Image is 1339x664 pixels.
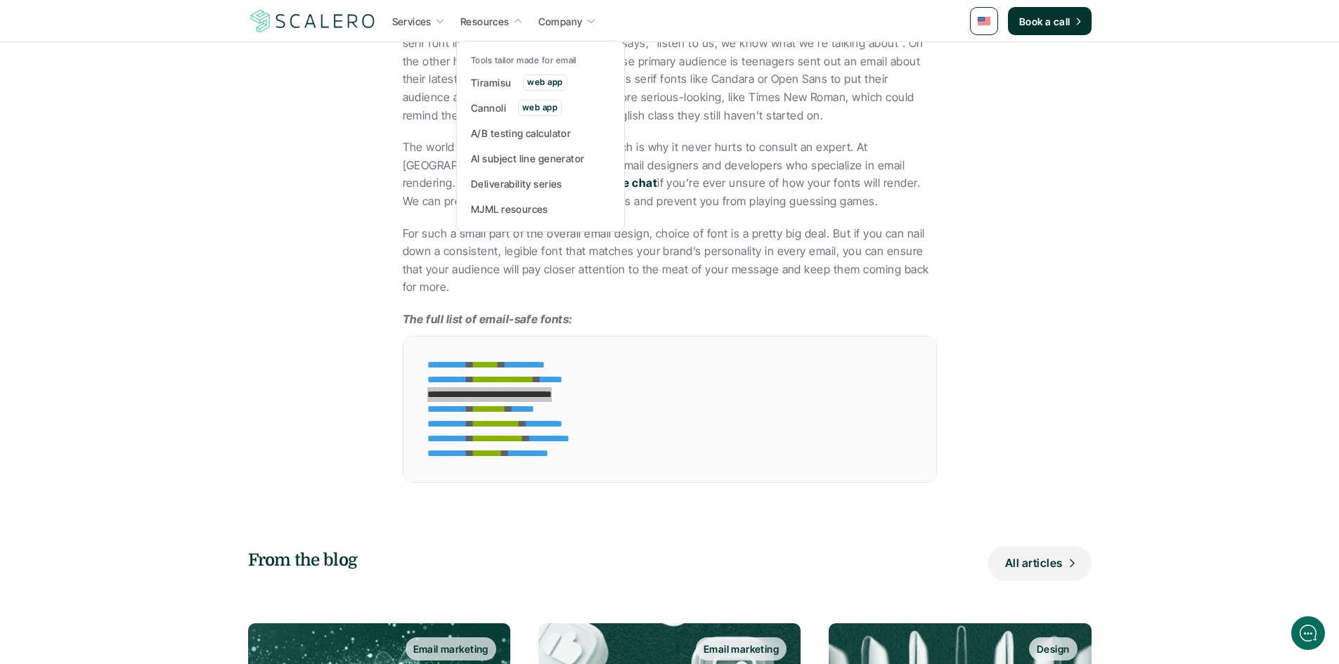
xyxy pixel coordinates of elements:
div: Code Editor for example.css [403,337,693,482]
a: AI subject line generator [467,145,614,171]
a: Deliverability series [467,171,614,196]
p: Services [392,14,432,29]
p: web app [527,77,562,87]
p: Company [538,14,583,29]
div: Code Editor for example.css [403,337,936,482]
a: All articles [988,546,1092,581]
a: Book a call [1008,7,1092,35]
p: Book a call [1019,14,1070,29]
p: Email marketing [413,642,489,656]
h5: From the blog [248,547,446,573]
p: Deliverability series [471,176,562,191]
p: Cannoli [471,100,506,115]
p: Email marketing [704,642,779,656]
button: New conversation [22,186,259,214]
a: Cannoliweb app [467,95,614,120]
p: Tools tailor made for email [471,56,576,65]
p: Design [1037,642,1070,656]
h1: Hi! Welcome to Scalero. [21,68,260,91]
a: live chat [610,176,657,190]
p: MJML resources [471,202,548,216]
img: Scalero company logo [248,8,377,34]
a: MJML resources [467,196,614,221]
a: A/B testing calculator [467,120,614,145]
p: All articles [1005,554,1063,573]
strong: The full list of email-safe fonts: [403,312,573,326]
span: We run on Gist [117,491,178,500]
p: A/B testing calculator [471,126,571,141]
h2: Let us know if we can help with lifecycle marketing. [21,93,260,161]
span: New conversation [91,195,169,206]
p: AI subject line generator [471,151,585,166]
p: Tiramisu [471,75,511,90]
iframe: gist-messenger-bubble-iframe [1291,616,1325,650]
p: web app [522,103,557,112]
p: The world of email fonts is expansive, which is why it never hurts to consult an expert. At [GEOG... [403,138,937,210]
a: Tiramisuweb app [467,70,614,95]
p: Resources [460,14,510,29]
p: For such a small part of the overall email design, choice of font is a pretty big deal. But if yo... [403,225,937,297]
